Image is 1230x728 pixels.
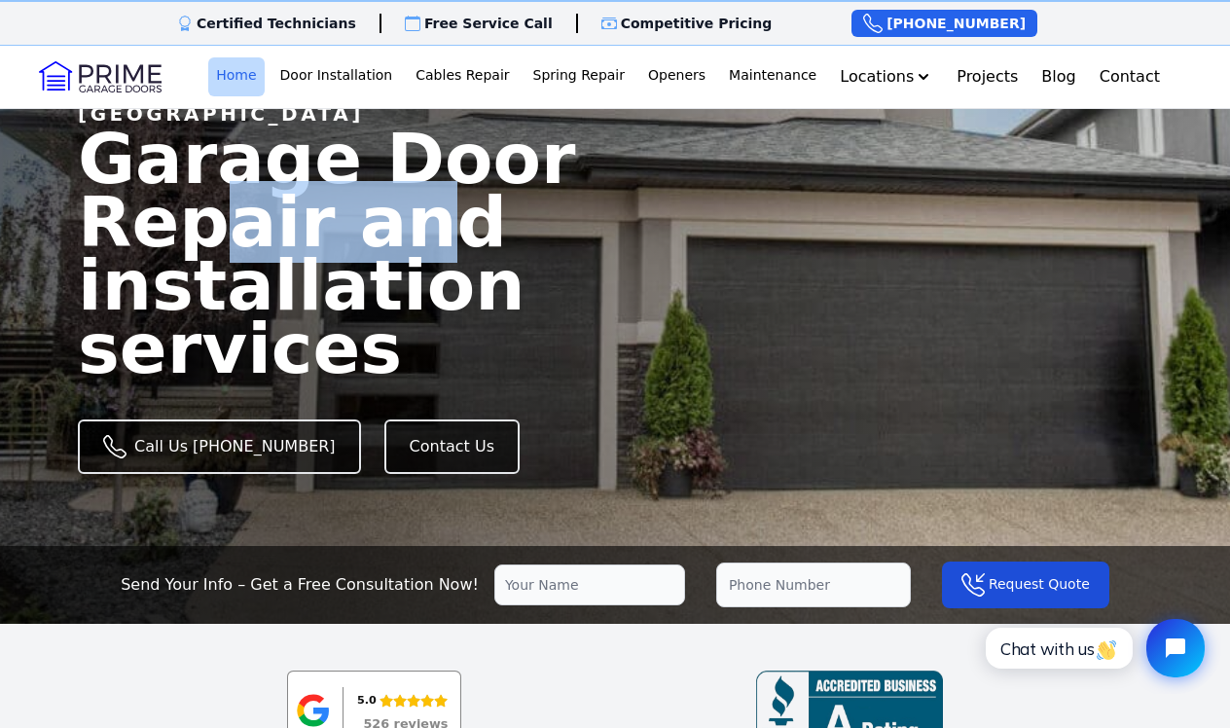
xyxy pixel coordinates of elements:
[121,573,479,597] p: Send Your Info – Get a Free Consultation Now!
[384,419,520,474] a: Contact Us
[424,14,553,33] p: Free Service Call
[208,57,264,96] a: Home
[621,14,773,33] p: Competitive Pricing
[640,57,713,96] a: Openers
[716,563,911,607] input: Phone Number
[357,690,377,711] div: 5.0
[272,57,401,96] a: Door Installation
[949,57,1026,96] a: Projects
[1092,57,1168,96] a: Contact
[78,127,829,380] span: Garage Door Repair and installation services
[851,10,1037,37] a: [PHONE_NUMBER]
[197,14,356,33] p: Certified Technicians
[964,602,1221,694] iframe: Tidio Chat
[1033,57,1083,96] a: Blog
[494,564,685,605] input: Your Name
[942,562,1109,608] button: Request Quote
[525,57,633,96] a: Spring Repair
[721,57,824,96] a: Maintenance
[39,61,162,92] img: Logo
[832,57,941,96] button: Locations
[357,690,448,711] div: Rating: 5.0 out of 5
[78,419,361,474] a: Call Us [PHONE_NUMBER]
[408,57,517,96] a: Cables Repair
